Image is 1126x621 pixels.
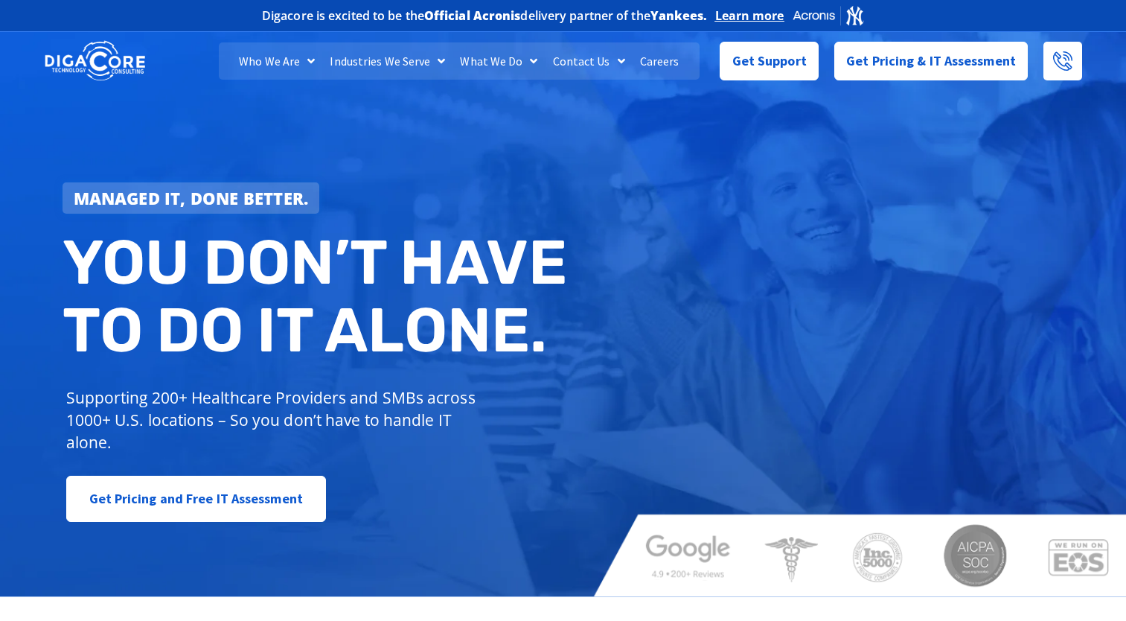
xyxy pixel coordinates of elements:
[546,42,633,80] a: Contact Us
[424,7,521,24] b: Official Acronis
[322,42,452,80] a: Industries We Serve
[633,42,687,80] a: Careers
[219,42,700,80] nav: Menu
[715,8,784,23] a: Learn more
[89,484,303,514] span: Get Pricing and Free IT Assessment
[846,46,1016,76] span: Get Pricing & IT Assessment
[720,42,819,80] a: Get Support
[63,229,575,365] h2: You don’t have to do IT alone.
[834,42,1028,80] a: Get Pricing & IT Assessment
[792,4,865,26] img: Acronis
[262,10,708,22] h2: Digacore is excited to be the delivery partner of the
[231,42,322,80] a: Who We Are
[66,386,482,453] p: Supporting 200+ Healthcare Providers and SMBs across 1000+ U.S. locations – So you don’t have to ...
[74,187,309,209] strong: Managed IT, done better.
[45,39,145,83] img: DigaCore Technology Consulting
[63,182,320,214] a: Managed IT, done better.
[732,46,807,76] span: Get Support
[452,42,545,80] a: What We Do
[66,476,326,522] a: Get Pricing and Free IT Assessment
[650,7,708,24] b: Yankees.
